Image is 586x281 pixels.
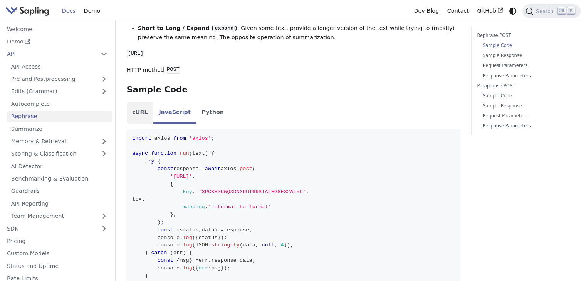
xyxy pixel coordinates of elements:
[483,42,569,49] a: Sample Code
[3,49,96,60] a: API
[145,250,148,256] span: }
[151,250,167,256] span: catch
[198,227,201,233] span: ,
[183,189,192,195] span: key
[158,258,173,263] span: const
[3,223,96,234] a: SDK
[205,204,208,210] span: :
[3,236,112,247] a: Pricing
[240,166,252,172] span: post
[208,265,211,271] span: :
[7,148,112,159] a: Scoring & Classification
[166,66,181,74] code: POST
[80,5,104,17] a: Demo
[195,258,198,263] span: =
[170,212,173,217] span: }
[224,227,249,233] span: response
[127,102,153,124] li: cURL
[7,98,112,109] a: Autocomplete
[195,265,198,271] span: {
[127,50,144,57] code: [URL]
[202,227,215,233] span: data
[3,260,112,271] a: Status and Uptime
[7,198,112,209] a: API Reporting
[180,242,183,248] span: .
[189,135,211,141] span: 'axios'
[180,235,183,241] span: .
[211,265,221,271] span: msg
[221,235,224,241] span: )
[3,248,112,259] a: Custom Models
[205,151,208,156] span: )
[507,5,519,17] button: Switch between dark and light mode (currently system mode)
[173,212,176,217] span: ,
[198,258,208,263] span: err
[151,151,176,156] span: function
[483,52,569,59] a: Sample Response
[290,242,293,248] span: ;
[170,181,173,187] span: {
[183,250,186,256] span: )
[252,166,255,172] span: (
[127,65,460,75] p: HTTP method:
[196,102,229,124] li: Python
[274,242,277,248] span: ,
[205,166,221,172] span: await
[567,7,575,14] kbd: K
[214,227,217,233] span: }
[237,258,240,263] span: .
[221,227,224,233] span: =
[208,242,211,248] span: .
[7,186,112,197] a: Guardrails
[410,5,443,17] a: Dev Blog
[255,242,259,248] span: ,
[145,273,148,279] span: }
[237,166,240,172] span: .
[176,258,180,263] span: {
[7,74,112,85] a: Pre and Postprocessing
[170,250,173,256] span: (
[262,242,274,248] span: null
[158,158,161,164] span: {
[306,189,309,195] span: ,
[5,5,49,17] img: Sapling.ai
[198,235,217,241] span: status
[158,166,173,172] span: const
[3,23,112,35] a: Welcome
[145,196,148,202] span: ,
[158,265,180,271] span: console
[208,258,211,263] span: .
[176,227,180,233] span: {
[7,173,112,184] a: Benchmarking & Evaluation
[96,49,112,60] button: Collapse sidebar category 'API'
[443,5,473,17] a: Contact
[252,258,255,263] span: ;
[158,242,180,248] span: console
[198,265,208,271] span: err
[284,242,287,248] span: )
[192,151,205,156] span: text
[127,85,460,95] h3: Sample Code
[145,158,154,164] span: try
[483,102,569,110] a: Sample Response
[240,258,252,263] span: data
[153,102,196,124] li: JavaScript
[132,135,151,141] span: import
[287,242,290,248] span: )
[214,25,235,32] code: expand
[195,242,208,248] span: JSON
[224,265,227,271] span: )
[7,211,112,222] a: Team Management
[7,86,112,97] a: Edits (Grammar)
[221,265,224,271] span: }
[533,8,558,14] span: Search
[189,250,192,256] span: {
[477,82,572,90] a: Paraphrase POST
[183,235,192,241] span: log
[138,25,237,31] strong: Short to Long / Expand ( )
[483,122,569,130] a: Response Parameters
[483,112,569,120] a: Request Parameters
[192,242,195,248] span: (
[224,235,227,241] span: ;
[198,166,201,172] span: =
